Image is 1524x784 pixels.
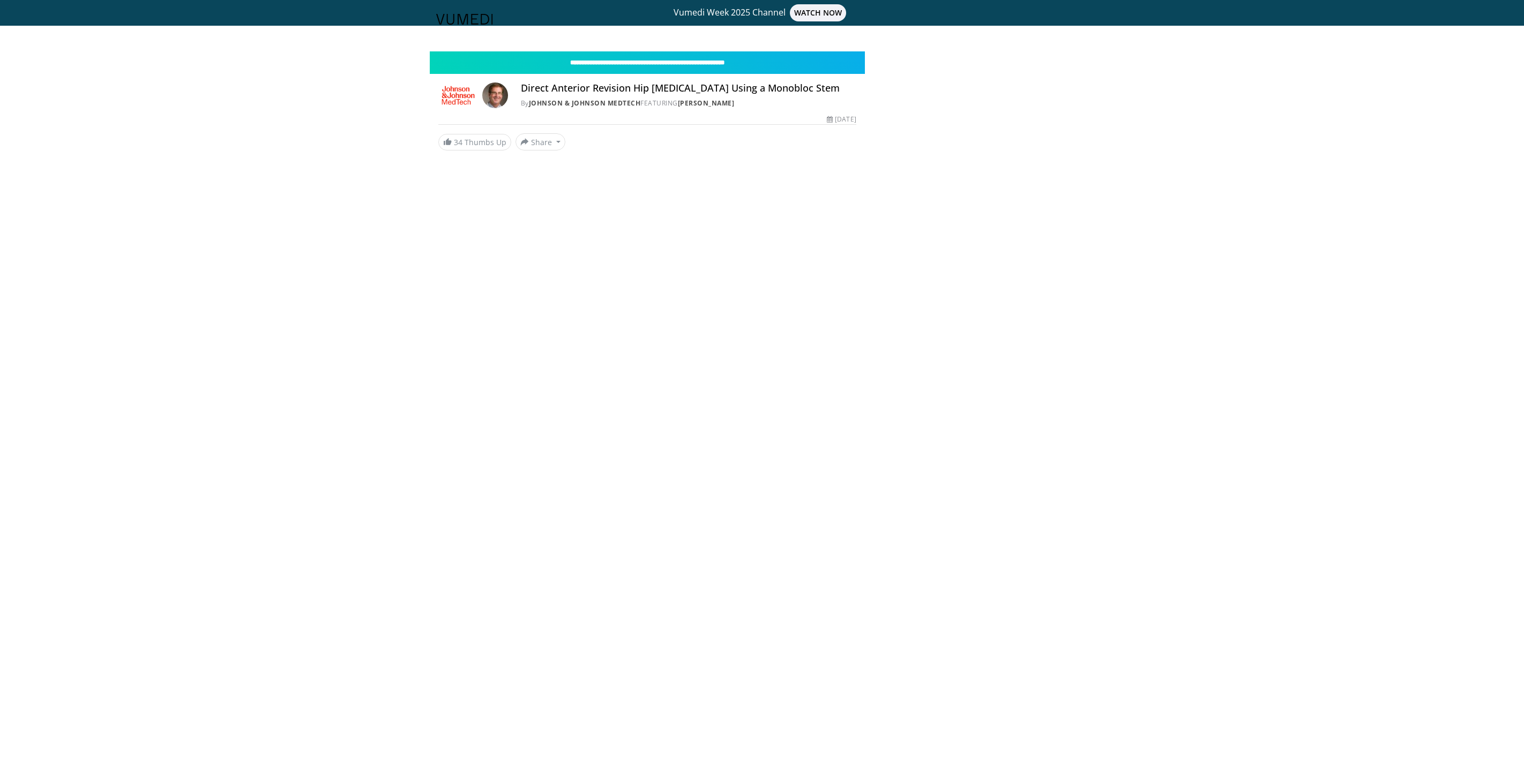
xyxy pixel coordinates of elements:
[438,82,478,108] img: Johnson & Johnson MedTech
[521,82,856,94] h4: Direct Anterior Revision Hip [MEDICAL_DATA] Using a Monobloc Stem
[436,14,493,25] img: VuMedi Logo
[438,134,511,150] a: 34 Thumbs Up
[827,115,856,124] div: [DATE]
[516,133,565,150] button: Share
[454,137,462,147] span: 34
[521,99,856,108] div: By FEATURING
[529,99,641,108] a: Johnson & Johnson MedTech
[482,82,508,108] img: Avatar
[678,99,735,108] a: [PERSON_NAME]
